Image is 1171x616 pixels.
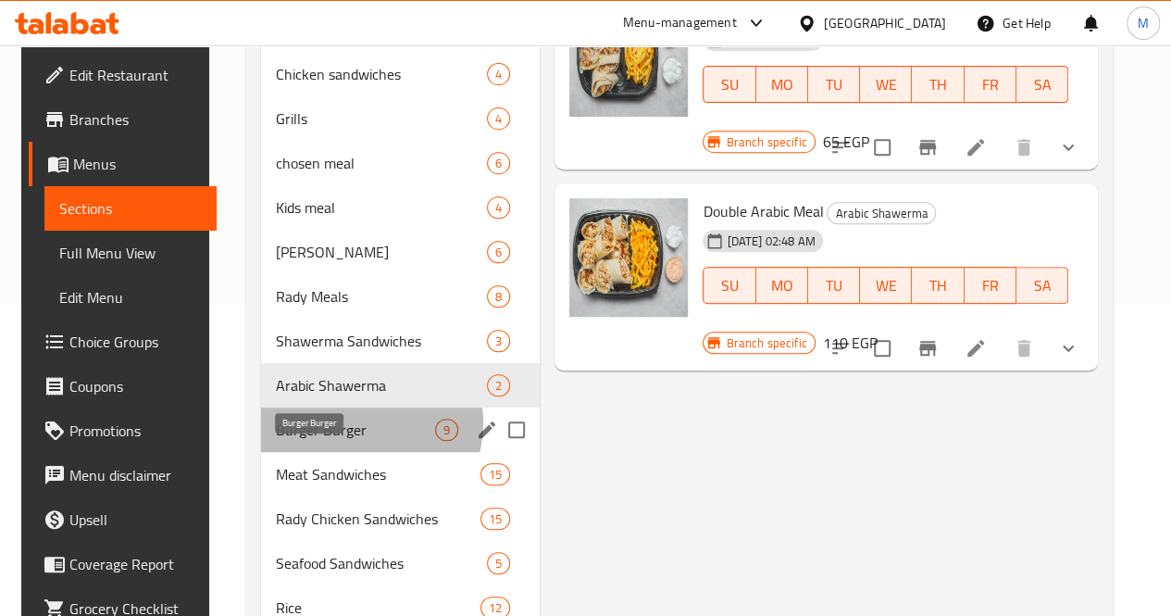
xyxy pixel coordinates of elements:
span: chosen meal [276,152,487,174]
div: items [480,508,510,530]
div: Meat Sandwiches15 [261,452,540,497]
span: Coupons [69,375,202,397]
a: Coverage Report [29,542,217,586]
img: Double Arabic Meal [569,198,688,317]
div: items [487,241,510,263]
span: 9 [436,421,457,439]
span: Kids meal [276,196,487,219]
button: Branch-specific-item [905,326,950,371]
button: TH [912,267,964,304]
span: 2 [488,377,509,395]
button: WE [860,66,912,103]
span: SA [1024,71,1061,98]
span: MO [764,71,801,98]
span: Seafood Sandwiches [276,552,487,574]
span: Rady Chicken Sandwiches [276,508,480,530]
span: M [1138,13,1149,33]
span: SU [711,71,748,98]
a: Menus [29,142,217,186]
button: TU [808,267,860,304]
span: 15 [481,510,509,528]
span: MO [764,272,801,299]
div: Rady Chicken Sandwiches15 [261,497,540,541]
span: Promotions [69,420,202,442]
span: TH [919,71,956,98]
button: FR [965,267,1016,304]
div: Shawerma Sandwiches3 [261,319,540,363]
span: SU [711,272,748,299]
span: 6 [488,244,509,261]
div: items [435,419,458,441]
div: Arabic Shawerma [827,202,936,224]
span: Choice Groups [69,331,202,353]
div: Grills4 [261,96,540,141]
button: delete [1002,326,1046,371]
span: Shawerma Sandwiches [276,330,487,352]
a: Full Menu View [44,231,217,275]
button: SU [703,66,755,103]
button: show more [1046,125,1090,170]
span: Sections [59,197,202,220]
span: Arabic Shawerma [828,203,935,224]
span: [DATE] 02:48 AM [719,233,822,250]
div: items [487,552,510,574]
a: Upsell [29,497,217,542]
span: 4 [488,199,509,217]
span: Edit Restaurant [69,64,202,86]
div: items [487,196,510,219]
span: 4 [488,66,509,83]
div: items [487,63,510,85]
a: Edit Restaurant [29,53,217,97]
span: TH [919,272,956,299]
a: Edit Menu [44,275,217,320]
div: Menu-management [623,12,737,34]
button: sort-choices [818,326,863,371]
span: Branches [69,108,202,131]
button: WE [860,267,912,304]
span: Double Arabic Meal [703,197,823,225]
span: Arabic Shawerma [276,374,487,396]
div: Chicken sandwiches4 [261,52,540,96]
button: TU [808,66,860,103]
div: Arabic Shawerma2 [261,363,540,408]
span: WE [867,71,904,98]
button: MO [756,267,808,304]
span: Select to update [863,128,902,167]
button: MO [756,66,808,103]
span: 3 [488,333,509,350]
button: FR [965,66,1016,103]
span: 8 [488,288,509,306]
div: items [487,152,510,174]
div: items [487,374,510,396]
div: Fatta Rady [276,241,487,263]
span: 4 [488,110,509,128]
div: Rady Meals8 [261,274,540,319]
div: items [487,330,510,352]
span: 5 [488,555,509,572]
a: Sections [44,186,217,231]
span: Burger Burger [276,419,435,441]
div: items [480,463,510,485]
span: Chicken sandwiches [276,63,487,85]
button: SA [1016,66,1068,103]
div: [GEOGRAPHIC_DATA] [824,13,946,33]
span: FR [972,71,1009,98]
a: Promotions [29,409,217,453]
div: Kids meal4 [261,185,540,230]
div: [PERSON_NAME]6 [261,230,540,274]
span: Rady Meals [276,285,487,308]
span: 15 [481,466,509,484]
span: TU [816,272,853,299]
span: Branch specific [718,334,814,352]
a: Edit menu item [965,337,987,359]
span: 6 [488,155,509,172]
a: Coupons [29,364,217,409]
svg: Show Choices [1057,136,1079,158]
span: [PERSON_NAME] [276,241,487,263]
button: SU [703,267,755,304]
